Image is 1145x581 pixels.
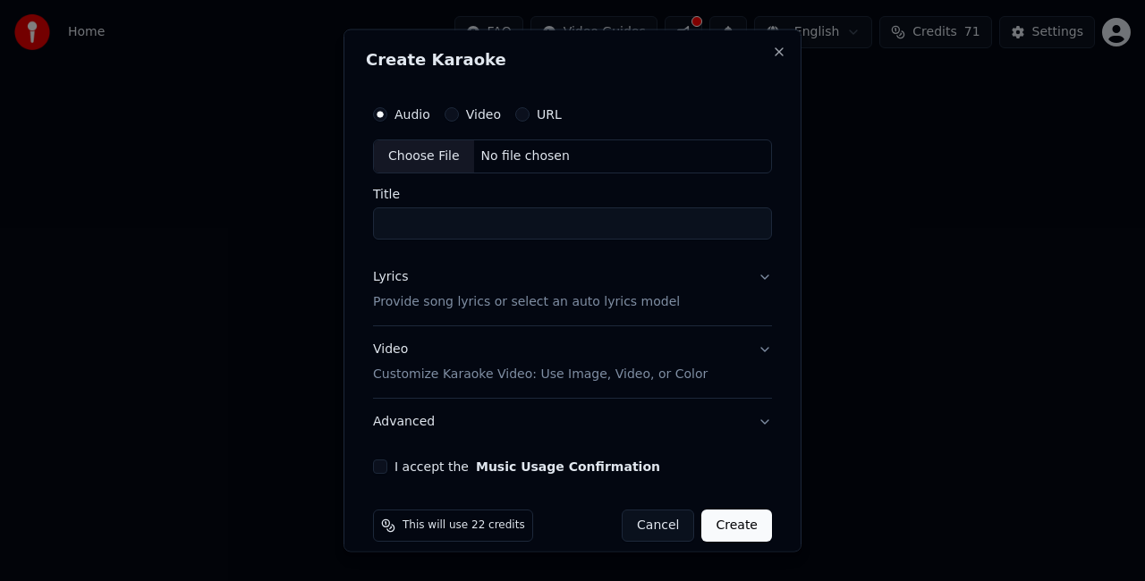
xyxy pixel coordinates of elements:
[373,398,772,444] button: Advanced
[373,292,680,310] p: Provide song lyrics or select an auto lyrics model
[373,340,708,383] div: Video
[537,108,562,121] label: URL
[466,108,501,121] label: Video
[394,459,660,472] label: I accept the
[476,459,660,472] button: I accept the
[373,187,772,199] label: Title
[474,147,577,165] div: No file chosen
[622,509,694,541] button: Cancel
[394,108,430,121] label: Audio
[374,140,474,173] div: Choose File
[366,52,779,68] h2: Create Karaoke
[373,253,772,324] button: LyricsProvide song lyrics or select an auto lyrics model
[403,518,525,532] span: This will use 22 credits
[373,325,772,397] button: VideoCustomize Karaoke Video: Use Image, Video, or Color
[373,267,408,285] div: Lyrics
[373,365,708,383] p: Customize Karaoke Video: Use Image, Video, or Color
[701,509,772,541] button: Create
